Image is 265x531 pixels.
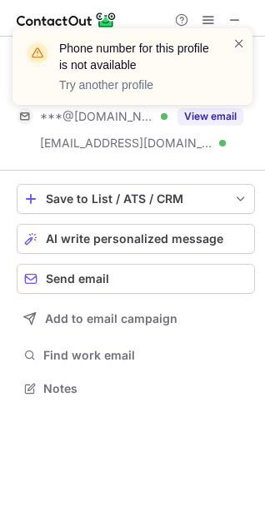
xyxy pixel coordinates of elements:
[46,232,223,246] span: AI write personalized message
[59,77,212,93] p: Try another profile
[17,184,255,214] button: save-profile-one-click
[17,10,117,30] img: ContactOut v5.3.10
[17,377,255,400] button: Notes
[17,304,255,334] button: Add to email campaign
[17,344,255,367] button: Find work email
[46,272,109,285] span: Send email
[59,40,212,73] header: Phone number for this profile is not available
[43,348,248,363] span: Find work email
[17,264,255,294] button: Send email
[40,136,213,151] span: [EMAIL_ADDRESS][DOMAIN_NAME]
[43,381,248,396] span: Notes
[45,312,177,325] span: Add to email campaign
[24,40,51,67] img: warning
[46,192,226,206] div: Save to List / ATS / CRM
[17,224,255,254] button: AI write personalized message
